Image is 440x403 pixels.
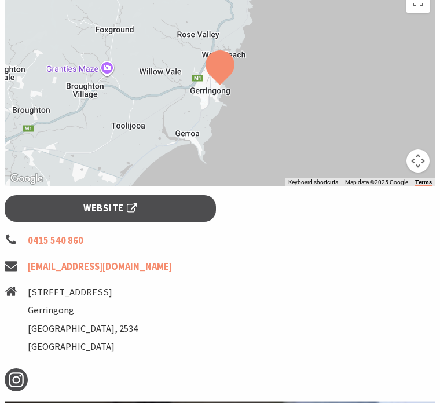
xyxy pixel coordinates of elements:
[28,340,138,355] li: [GEOGRAPHIC_DATA]
[406,150,430,173] button: Map camera controls
[345,179,408,186] span: Map data ©2025 Google
[28,235,83,248] a: 0415 540 860
[5,196,216,222] a: Website
[28,322,138,337] li: [GEOGRAPHIC_DATA], 2534
[28,285,138,301] li: [STREET_ADDRESS]
[28,303,138,318] li: Gerringong
[415,179,432,186] a: Terms
[288,179,338,187] button: Keyboard shortcuts
[8,172,46,187] img: Google
[8,172,46,187] a: Click to see this area on Google Maps
[83,201,137,217] span: Website
[28,261,172,274] a: [EMAIL_ADDRESS][DOMAIN_NAME]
